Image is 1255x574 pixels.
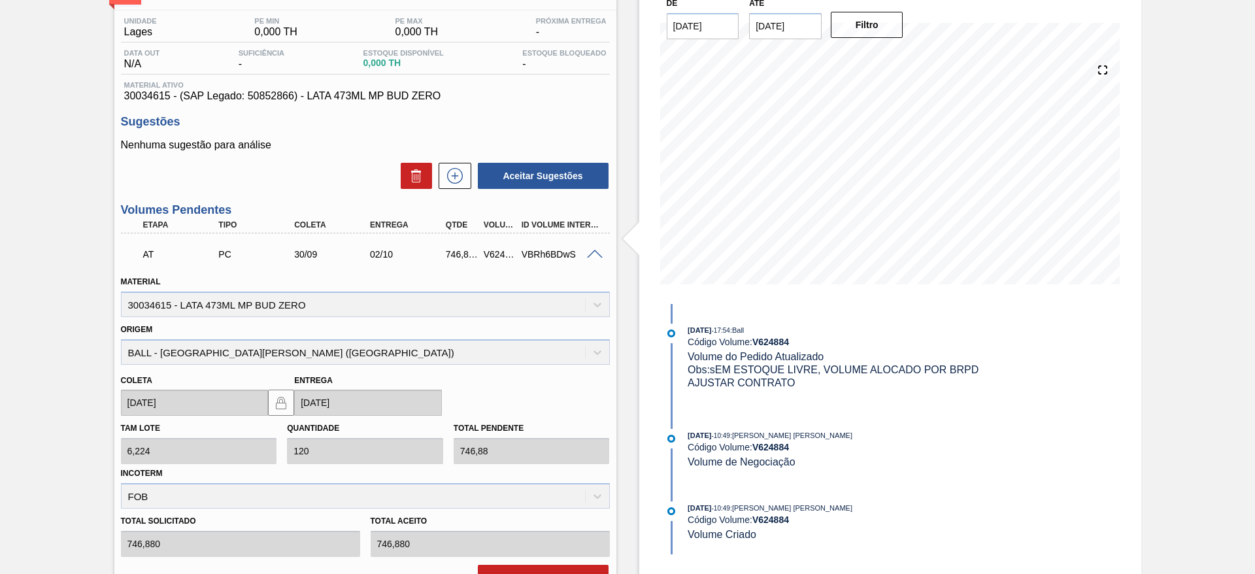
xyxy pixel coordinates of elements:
[140,240,225,269] div: Aguardando Informações de Transporte
[395,17,439,25] span: PE MAX
[143,249,222,260] p: AT
[730,504,852,512] span: : [PERSON_NAME] [PERSON_NAME]
[688,337,998,347] div: Código Volume:
[730,431,852,439] span: : [PERSON_NAME] [PERSON_NAME]
[688,442,998,452] div: Código Volume:
[367,249,452,260] div: 02/10/2025
[287,424,339,433] label: Quantidade
[124,17,157,25] span: Unidade
[121,115,610,129] h3: Sugestões
[688,529,756,540] span: Volume Criado
[536,17,607,25] span: Próxima Entrega
[140,220,225,229] div: Etapa
[480,249,520,260] div: V624884
[215,249,300,260] div: Pedido de Compra
[752,442,789,452] strong: V 624884
[254,26,297,38] span: 0,000 TH
[688,326,711,334] span: [DATE]
[395,26,439,38] span: 0,000 TH
[667,435,675,443] img: atual
[749,13,822,39] input: dd/mm/yyyy
[121,139,610,151] p: Nenhuma sugestão para análise
[294,390,442,416] input: dd/mm/yyyy
[291,249,376,260] div: 30/09/2025
[394,163,432,189] div: Excluir Sugestões
[124,81,607,89] span: Material ativo
[688,431,711,439] span: [DATE]
[831,12,903,38] button: Filtro
[121,390,269,416] input: dd/mm/yyyy
[254,17,297,25] span: PE MIN
[273,395,289,411] img: locked
[752,515,789,525] strong: V 624884
[518,249,603,260] div: VBRh6BDwS
[471,161,610,190] div: Aceitar Sugestões
[533,17,610,38] div: -
[239,49,284,57] span: Suficiência
[712,432,730,439] span: - 10:49
[363,58,444,68] span: 0,000 TH
[432,163,471,189] div: Nova sugestão
[480,220,520,229] div: Volume Portal
[688,456,795,467] span: Volume de Negociação
[519,49,609,70] div: -
[291,220,376,229] div: Coleta
[235,49,288,70] div: -
[454,424,524,433] label: Total pendente
[121,277,161,286] label: Material
[215,220,300,229] div: Tipo
[518,220,603,229] div: Id Volume Interno
[124,26,157,38] span: Lages
[124,49,160,57] span: Data out
[730,326,744,334] span: : Ball
[667,329,675,337] img: atual
[478,163,609,189] button: Aceitar Sugestões
[363,49,444,57] span: Estoque Disponível
[522,49,606,57] span: Estoque Bloqueado
[688,351,824,362] span: Volume do Pedido Atualizado
[121,469,163,478] label: Incoterm
[443,220,482,229] div: Qtde
[121,325,153,334] label: Origem
[712,505,730,512] span: - 10:49
[712,327,730,334] span: - 17:54
[124,90,607,102] span: 30034615 - (SAP Legado: 50852866) - LATA 473ML MP BUD ZERO
[443,249,482,260] div: 746,880
[121,49,163,70] div: N/A
[367,220,452,229] div: Entrega
[371,512,610,531] label: Total Aceito
[268,390,294,416] button: locked
[121,376,152,385] label: Coleta
[121,203,610,217] h3: Volumes Pendentes
[688,504,711,512] span: [DATE]
[688,515,998,525] div: Código Volume:
[688,364,981,388] span: Obs: sEM ESTOQUE LIVRE, VOLUME ALOCADO POR BRPD AJUSTAR CONTRATO
[121,424,160,433] label: Tam lote
[294,376,333,385] label: Entrega
[667,507,675,515] img: atual
[752,337,789,347] strong: V 624884
[667,13,739,39] input: dd/mm/yyyy
[121,512,360,531] label: Total Solicitado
